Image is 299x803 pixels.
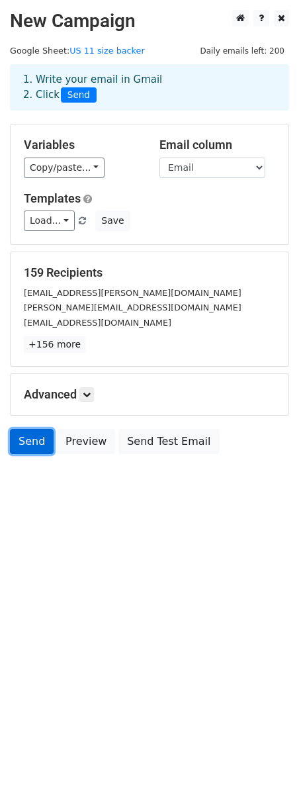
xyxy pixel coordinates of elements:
[61,87,97,103] span: Send
[57,429,115,454] a: Preview
[195,44,289,58] span: Daily emails left: 200
[24,303,241,312] small: [PERSON_NAME][EMAIL_ADDRESS][DOMAIN_NAME]
[24,336,85,353] a: +156 more
[24,211,75,231] a: Load...
[118,429,219,454] a: Send Test Email
[10,429,54,454] a: Send
[24,265,275,280] h5: 159 Recipients
[159,138,275,152] h5: Email column
[10,10,289,32] h2: New Campaign
[13,72,286,103] div: 1. Write your email in Gmail 2. Click
[233,739,299,803] iframe: Chat Widget
[24,387,275,402] h5: Advanced
[24,158,105,178] a: Copy/paste...
[24,318,171,328] small: [EMAIL_ADDRESS][DOMAIN_NAME]
[24,288,241,298] small: [EMAIL_ADDRESS][PERSON_NAME][DOMAIN_NAME]
[195,46,289,56] a: Daily emails left: 200
[69,46,144,56] a: US 11 size backer
[95,211,130,231] button: Save
[24,191,81,205] a: Templates
[233,739,299,803] div: 채팅 위젯
[24,138,140,152] h5: Variables
[10,46,145,56] small: Google Sheet:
